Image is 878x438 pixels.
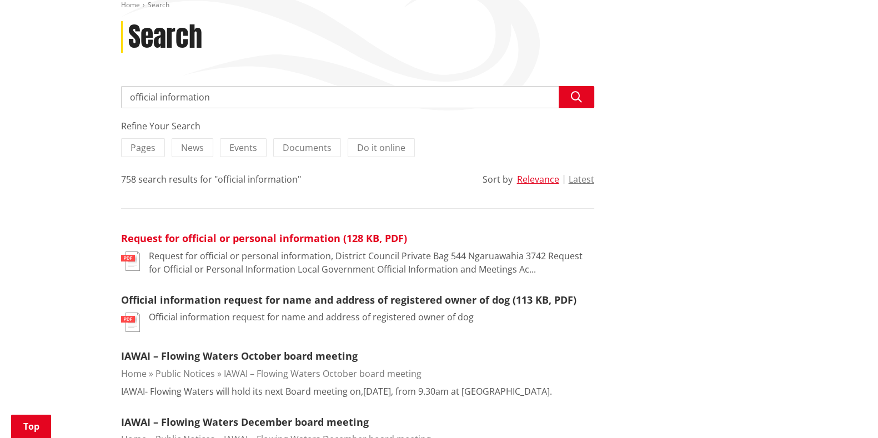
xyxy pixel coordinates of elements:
img: document-pdf.svg [121,251,140,271]
p: Request for official or personal information, District Council Private Bag 544 Ngaruawahia 3742 R... [149,249,594,276]
a: IAWAI – Flowing Waters December board meeting [121,415,369,429]
span: Events [229,142,257,154]
button: Latest [569,174,594,184]
div: 758 search results for "official information" [121,173,301,186]
h1: Search [128,21,202,53]
span: Documents [283,142,332,154]
a: Request for official or personal information (128 KB, PDF) [121,231,407,245]
a: IAWAI – Flowing Waters October board meeting [224,367,422,380]
button: Relevance [517,174,559,184]
a: Public Notices [155,367,215,380]
img: document-pdf.svg [121,313,140,332]
a: Official information request for name and address of registered owner of dog (113 KB, PDF) [121,293,576,306]
span: Pages [131,142,155,154]
a: IAWAI – Flowing Waters October board meeting [121,349,358,363]
nav: breadcrumb [121,1,757,10]
span: News [181,142,204,154]
div: Refine Your Search [121,119,594,133]
p: Official information request for name and address of registered owner of dog [149,310,474,324]
input: Search input [121,86,594,108]
a: Top [11,415,51,438]
div: Sort by [483,173,513,186]
span: Do it online [357,142,405,154]
iframe: Messenger Launcher [827,391,867,431]
p: IAWAI- Flowing Waters will hold its next Board meeting on,[DATE], from 9.30am at [GEOGRAPHIC_DATA]. [121,385,552,398]
a: Home [121,367,147,380]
